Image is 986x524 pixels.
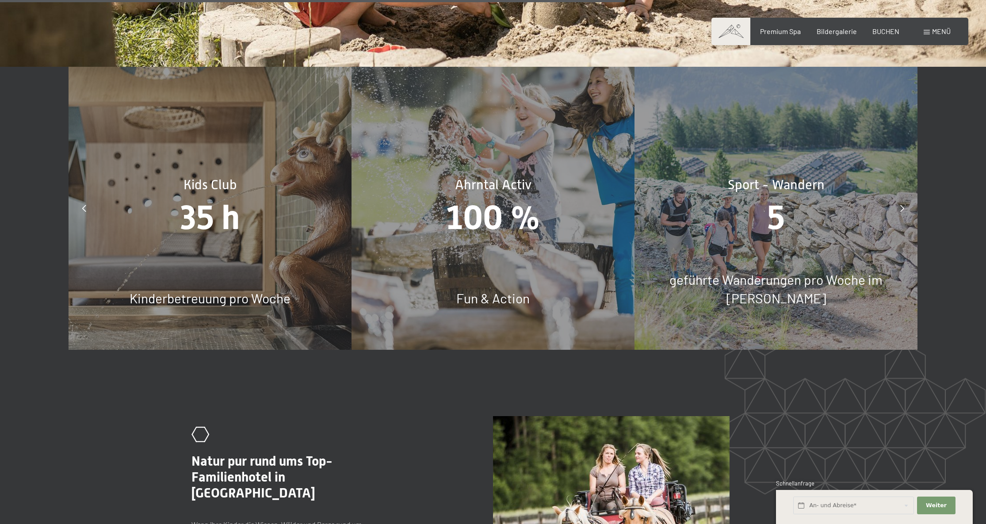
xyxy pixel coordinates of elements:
[932,27,951,35] span: Menü
[917,497,955,515] button: Weiter
[760,27,801,35] a: Premium Spa
[455,177,531,192] span: Ahrntal Activ
[669,272,883,306] span: geführte Wanderungen pro Woche im [PERSON_NAME]
[446,198,540,237] span: 100 %
[728,177,825,192] span: Sport - Wandern
[872,27,899,35] a: BUCHEN
[456,290,530,306] span: Fun & Action
[817,27,857,35] a: Bildergalerie
[180,198,240,237] span: 35 h
[926,501,947,509] span: Weiter
[130,290,290,306] span: Kinderbetreuung pro Woche
[183,177,237,192] span: Kids Club
[776,480,814,487] span: Schnellanfrage
[767,198,785,237] span: 5
[191,453,332,501] span: Natur pur rund ums Top-Familienhotel in [GEOGRAPHIC_DATA]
